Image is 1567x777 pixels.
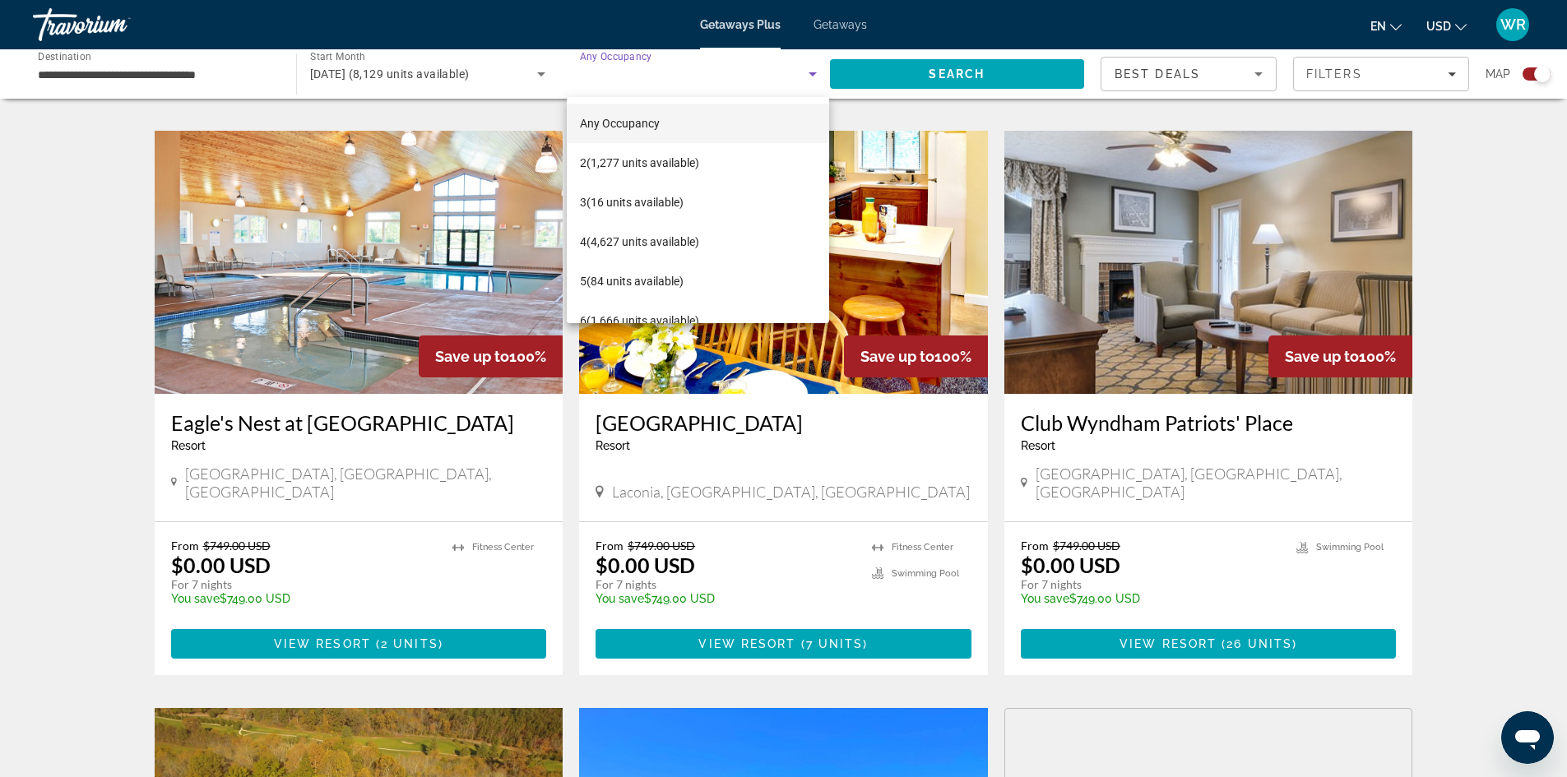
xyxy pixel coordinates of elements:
[580,117,660,130] span: Any Occupancy
[580,192,684,212] span: 3 (16 units available)
[580,311,699,331] span: 6 (1,666 units available)
[580,232,699,252] span: 4 (4,627 units available)
[580,271,684,291] span: 5 (84 units available)
[1501,711,1554,764] iframe: Button to launch messaging window
[580,153,699,173] span: 2 (1,277 units available)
